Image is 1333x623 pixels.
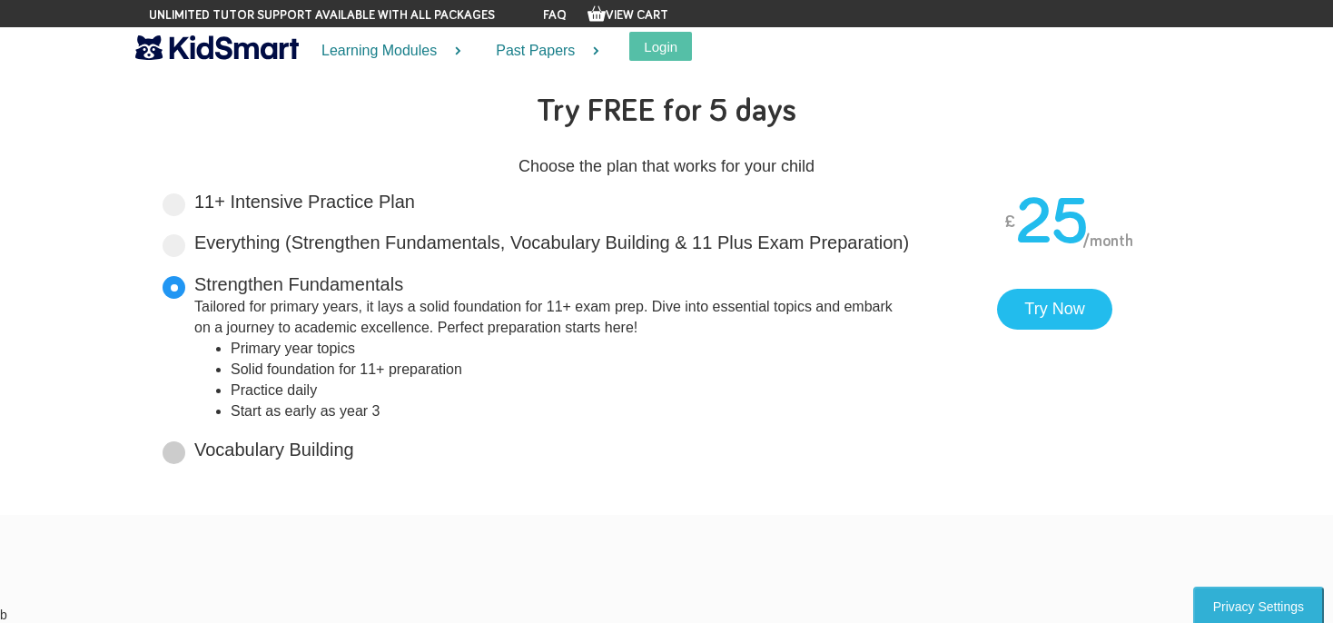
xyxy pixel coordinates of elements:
sub: /month [1082,233,1133,250]
label: 11+ Intensive Practice Plan [194,189,415,215]
label: Everything (Strengthen Fundamentals, Vocabulary Building & 11 Plus Exam Preparation) [194,230,909,256]
a: Try Now [997,289,1111,331]
a: Past Papers [473,27,611,75]
div: Tailored for primary years, it lays a solid foundation for 11+ exam prep. Dive into essential top... [194,297,912,339]
a: FAQ [543,9,567,22]
label: Strengthen Fundamentals [194,272,912,422]
sup: £ [1004,205,1015,238]
li: Start as early as year 3 [231,401,912,422]
a: Learning Modules [299,27,473,75]
h2: Try FREE for 5 days [149,82,1184,143]
li: Practice daily [231,381,912,401]
span: 25 [1015,191,1089,256]
label: Vocabulary Building [194,437,354,463]
button: Login [629,32,692,61]
li: Primary year topics [231,339,912,360]
a: View Cart [588,9,668,22]
img: Your items in the shopping basket [588,5,606,23]
span: Unlimited tutor support available with all packages [149,6,495,25]
li: Solid foundation for 11+ preparation [231,360,912,381]
p: Choose the plan that works for your child [149,153,1184,180]
img: KidSmart logo [135,32,299,64]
